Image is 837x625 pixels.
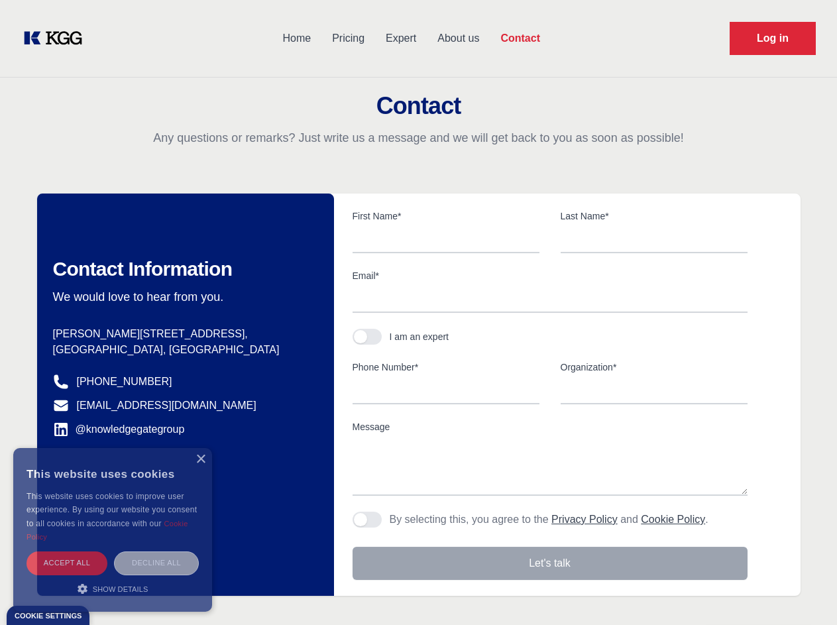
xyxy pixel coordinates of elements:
h2: Contact Information [53,257,313,281]
div: Cookie settings [15,612,82,620]
a: Contact [490,21,551,56]
a: Cookie Policy [27,520,188,541]
a: Home [272,21,321,56]
div: Show details [27,582,199,595]
a: @knowledgegategroup [53,422,185,437]
label: Phone Number* [353,361,539,374]
a: Request Demo [730,22,816,55]
label: Last Name* [561,209,748,223]
a: KOL Knowledge Platform: Talk to Key External Experts (KEE) [21,28,93,49]
p: [PERSON_NAME][STREET_ADDRESS], [53,326,313,342]
label: Organization* [561,361,748,374]
a: Expert [375,21,427,56]
p: By selecting this, you agree to the and . [390,512,708,528]
span: Show details [93,585,148,593]
p: We would love to hear from you. [53,289,313,305]
div: This website uses cookies [27,458,199,490]
div: Decline all [114,551,199,575]
a: Cookie Policy [641,514,705,525]
p: [GEOGRAPHIC_DATA], [GEOGRAPHIC_DATA] [53,342,313,358]
label: First Name* [353,209,539,223]
div: Close [195,455,205,465]
div: I am an expert [390,330,449,343]
a: Pricing [321,21,375,56]
a: [EMAIL_ADDRESS][DOMAIN_NAME] [77,398,256,414]
span: This website uses cookies to improve user experience. By using our website you consent to all coo... [27,492,197,528]
iframe: Chat Widget [771,561,837,625]
a: [PHONE_NUMBER] [77,374,172,390]
label: Email* [353,269,748,282]
h2: Contact [16,93,821,119]
label: Message [353,420,748,433]
a: About us [427,21,490,56]
a: Privacy Policy [551,514,618,525]
button: Let's talk [353,547,748,580]
p: Any questions or remarks? Just write us a message and we will get back to you as soon as possible! [16,130,821,146]
div: Accept all [27,551,107,575]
